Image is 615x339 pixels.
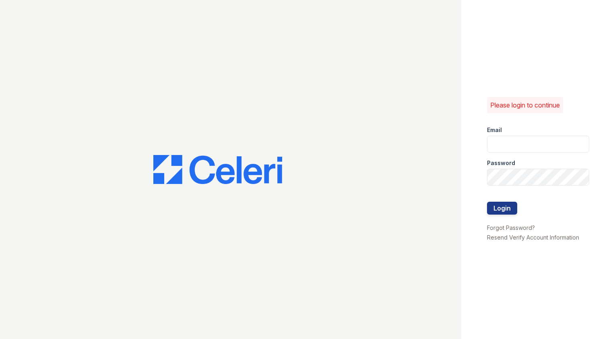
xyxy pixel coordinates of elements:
img: CE_Logo_Blue-a8612792a0a2168367f1c8372b55b34899dd931a85d93a1a3d3e32e68fde9ad4.png [153,155,282,184]
button: Login [487,202,517,215]
label: Email [487,126,502,134]
a: Resend Verify Account Information [487,234,579,241]
p: Please login to continue [490,100,560,110]
a: Forgot Password? [487,224,535,231]
label: Password [487,159,515,167]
